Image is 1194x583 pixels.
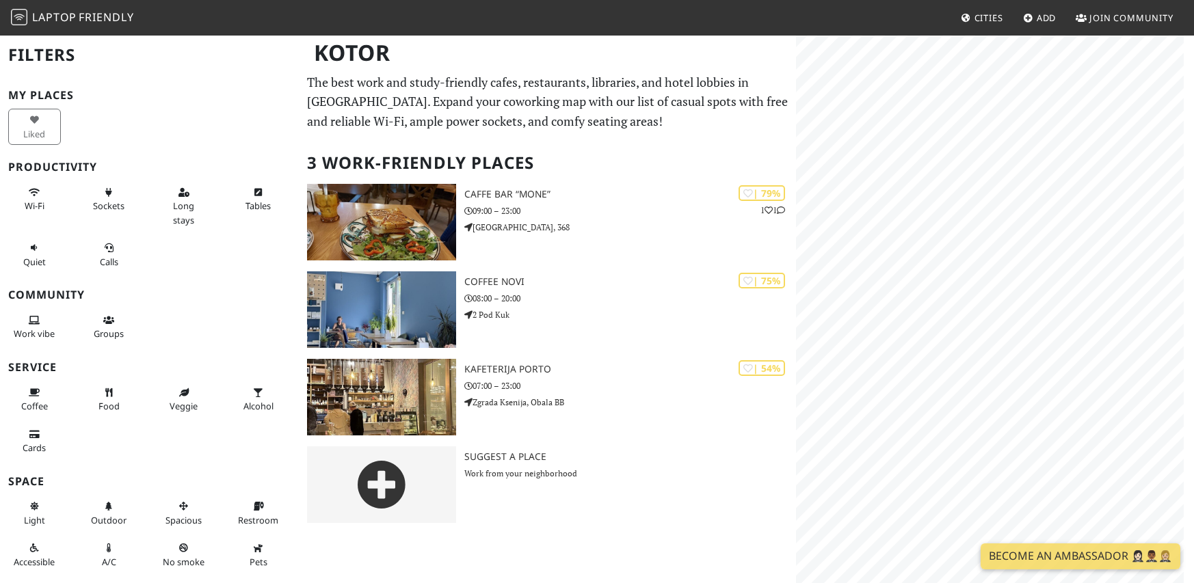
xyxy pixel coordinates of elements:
span: Outdoor area [91,514,127,526]
span: Friendly [79,10,133,25]
img: Caffe bar “Mone” [307,184,457,260]
button: Coffee [8,381,61,418]
h3: Space [8,475,291,488]
span: Food [98,400,120,412]
p: 08:00 – 20:00 [464,292,796,305]
span: Accessible [14,556,55,568]
a: LaptopFriendly LaptopFriendly [11,6,134,30]
a: Add [1018,5,1062,30]
button: Cards [8,423,61,459]
h3: Kafeterija Porto [464,364,796,375]
h3: Coffee Novi [464,276,796,288]
button: Accessible [8,537,61,573]
img: Kafeterija Porto [307,359,457,435]
p: [GEOGRAPHIC_DATA], 368 [464,221,796,234]
span: Air conditioned [102,556,116,568]
button: Long stays [157,181,210,231]
button: Sockets [83,181,135,217]
button: Tables [232,181,284,217]
a: Caffe bar “Mone” | 79% 11 Caffe bar “Mone” 09:00 – 23:00 [GEOGRAPHIC_DATA], 368 [299,184,797,260]
span: Group tables [94,327,124,340]
button: No smoke [157,537,210,573]
button: Veggie [157,381,210,418]
a: Suggest a Place Work from your neighborhood [299,446,797,523]
span: Restroom [238,514,278,526]
button: A/C [83,537,135,573]
h3: Caffe bar “Mone” [464,189,796,200]
button: Work vibe [8,309,61,345]
button: Food [83,381,135,418]
p: Work from your neighborhood [464,467,796,480]
button: Pets [232,537,284,573]
h1: Kotor [303,34,794,72]
p: 1 1 [760,204,785,217]
p: 2 Pod Kuk [464,308,796,321]
img: Coffee Novi [307,271,457,348]
div: | 79% [739,185,785,201]
h3: Productivity [8,161,291,174]
div: | 54% [739,360,785,376]
p: 09:00 – 23:00 [464,204,796,217]
p: 07:00 – 23:00 [464,379,796,392]
span: Coffee [21,400,48,412]
button: Calls [83,236,135,273]
button: Groups [83,309,135,345]
img: LaptopFriendly [11,9,27,25]
span: Veggie [170,400,198,412]
h3: Service [8,361,291,374]
button: Spacious [157,495,210,531]
span: Alcohol [243,400,274,412]
p: Zgrada Ksenija, Obala BB [464,396,796,409]
span: Pet friendly [250,556,267,568]
a: Become an Ambassador 🤵🏻‍♀️🤵🏾‍♂️🤵🏼‍♀️ [981,543,1180,569]
a: Kafeterija Porto | 54% Kafeterija Porto 07:00 – 23:00 Zgrada Ksenija, Obala BB [299,359,797,435]
span: Spacious [165,514,202,526]
p: The best work and study-friendly cafes, restaurants, libraries, and hotel lobbies in [GEOGRAPHIC_... [307,72,788,131]
h2: Filters [8,34,291,76]
span: Long stays [173,200,194,226]
a: Coffee Novi | 75% Coffee Novi 08:00 – 20:00 2 Pod Kuk [299,271,797,348]
span: Cities [974,12,1003,24]
span: People working [14,327,55,340]
button: Outdoor [83,495,135,531]
span: Stable Wi-Fi [25,200,44,212]
span: Work-friendly tables [246,200,271,212]
span: Natural light [24,514,45,526]
button: Restroom [232,495,284,531]
span: Laptop [32,10,77,25]
h3: Community [8,288,291,301]
span: Video/audio calls [100,256,118,268]
span: Power sockets [93,200,124,212]
span: Smoke free [163,556,204,568]
img: gray-place-d2bdb4477600e061c01bd816cc0f2ef0cfcb1ca9e3ad78868dd16fb2af073a21.png [307,446,457,523]
button: Wi-Fi [8,181,61,217]
span: Join Community [1089,12,1173,24]
span: Add [1037,12,1057,24]
a: Cities [955,5,1009,30]
button: Light [8,495,61,531]
span: Credit cards [23,442,46,454]
h3: Suggest a Place [464,451,796,463]
a: Join Community [1070,5,1179,30]
div: | 75% [739,273,785,288]
h2: 3 Work-Friendly Places [307,142,788,184]
h3: My Places [8,89,291,102]
button: Quiet [8,236,61,273]
span: Quiet [23,256,46,268]
button: Alcohol [232,381,284,418]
